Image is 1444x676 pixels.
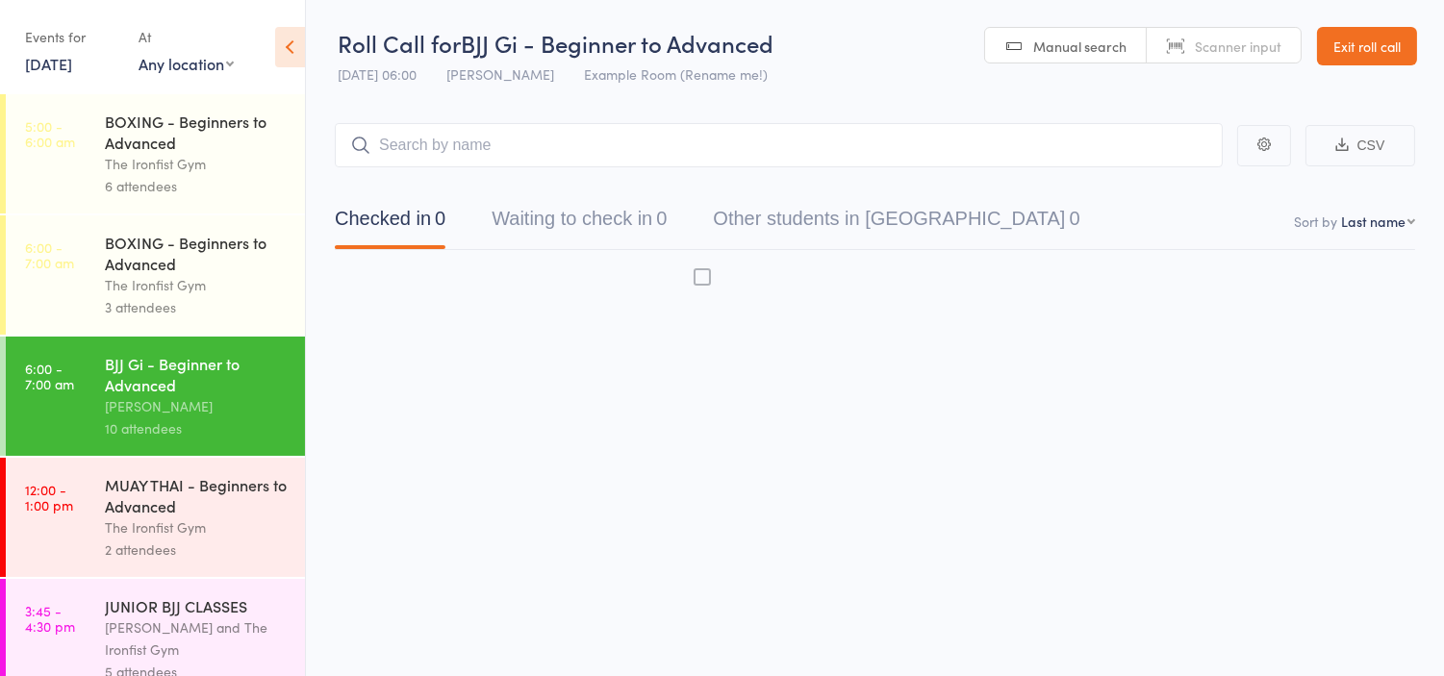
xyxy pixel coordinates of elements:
[105,232,289,274] div: BOXING - Beginners to Advanced
[105,538,289,561] div: 2 attendees
[105,175,289,197] div: 6 attendees
[139,21,234,53] div: At
[105,474,289,516] div: MUAY THAI - Beginners to Advanced
[105,595,289,616] div: JUNIOR BJJ CLASSES
[435,208,445,229] div: 0
[492,198,667,249] button: Waiting to check in0
[1195,37,1281,56] span: Scanner input
[1305,125,1415,166] button: CSV
[105,616,289,661] div: [PERSON_NAME] and The Ironfist Gym
[1033,37,1127,56] span: Manual search
[105,353,289,395] div: BJJ Gi - Beginner to Advanced
[105,516,289,538] div: The Ironfist Gym
[6,458,305,577] a: 12:00 -1:00 pmMUAY THAI - Beginners to AdvancedThe Ironfist Gym2 attendees
[105,417,289,439] div: 10 attendees
[335,198,445,249] button: Checked in0
[1317,27,1417,65] a: Exit roll call
[1294,212,1337,231] label: Sort by
[6,337,305,456] a: 6:00 -7:00 amBJJ Gi - Beginner to Advanced[PERSON_NAME]10 attendees
[25,603,75,634] time: 3:45 - 4:30 pm
[338,64,417,84] span: [DATE] 06:00
[6,215,305,335] a: 6:00 -7:00 amBOXING - Beginners to AdvancedThe Ironfist Gym3 attendees
[6,94,305,213] a: 5:00 -6:00 amBOXING - Beginners to AdvancedThe Ironfist Gym6 attendees
[105,395,289,417] div: [PERSON_NAME]
[584,64,768,84] span: Example Room (Rename me!)
[713,198,1079,249] button: Other students in [GEOGRAPHIC_DATA]0
[105,274,289,296] div: The Ironfist Gym
[338,27,461,59] span: Roll Call for
[1069,208,1079,229] div: 0
[25,21,119,53] div: Events for
[446,64,554,84] span: [PERSON_NAME]
[656,208,667,229] div: 0
[25,361,74,391] time: 6:00 - 7:00 am
[25,239,74,270] time: 6:00 - 7:00 am
[25,482,73,513] time: 12:00 - 1:00 pm
[105,111,289,153] div: BOXING - Beginners to Advanced
[25,118,75,149] time: 5:00 - 6:00 am
[335,123,1223,167] input: Search by name
[1341,212,1406,231] div: Last name
[25,53,72,74] a: [DATE]
[139,53,234,74] div: Any location
[105,153,289,175] div: The Ironfist Gym
[461,27,773,59] span: BJJ Gi - Beginner to Advanced
[105,296,289,318] div: 3 attendees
